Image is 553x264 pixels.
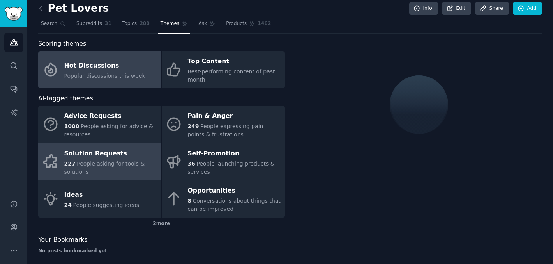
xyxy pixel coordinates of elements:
[76,20,102,27] span: Subreddits
[187,68,275,83] span: Best-performing content of past month
[442,2,471,15] a: Edit
[187,161,195,167] span: 36
[162,180,285,218] a: Opportunities8Conversations about things that can be improved
[187,161,274,175] span: People launching products & services
[38,2,109,15] h2: Pet Lovers
[64,161,76,167] span: 227
[64,110,157,123] div: Advice Requests
[226,20,247,27] span: Products
[187,123,263,137] span: People expressing pain points & frustrations
[196,18,218,34] a: Ask
[38,180,161,218] a: Ideas24People suggesting ideas
[5,7,23,21] img: GummySearch logo
[38,94,93,103] span: AI-tagged themes
[41,20,57,27] span: Search
[162,106,285,143] a: Pain & Anger249People expressing pain points & frustrations
[64,189,140,201] div: Ideas
[38,39,86,49] span: Scoring themes
[187,198,191,204] span: 8
[187,110,281,123] div: Pain & Anger
[64,73,145,79] span: Popular discussions this week
[140,20,150,27] span: 200
[409,2,438,15] a: Info
[38,248,285,255] div: No posts bookmarked yet
[223,18,274,34] a: Products1462
[38,18,68,34] a: Search
[158,18,191,34] a: Themes
[198,20,207,27] span: Ask
[64,59,145,72] div: Hot Discussions
[64,147,157,160] div: Solution Requests
[74,18,114,34] a: Subreddits31
[64,161,145,175] span: People asking for tools & solutions
[64,123,80,129] span: 1000
[64,123,154,137] span: People asking for advice & resources
[105,20,111,27] span: 31
[475,2,509,15] a: Share
[38,143,161,180] a: Solution Requests227People asking for tools & solutions
[258,20,271,27] span: 1462
[513,2,542,15] a: Add
[162,51,285,88] a: Top ContentBest-performing content of past month
[38,218,285,230] div: 2 more
[161,20,180,27] span: Themes
[187,185,281,197] div: Opportunities
[64,202,72,208] span: 24
[187,147,281,160] div: Self-Promotion
[187,123,199,129] span: 249
[122,20,137,27] span: Topics
[187,198,281,212] span: Conversations about things that can be improved
[162,143,285,180] a: Self-Promotion36People launching products & services
[73,202,139,208] span: People suggesting ideas
[187,55,281,68] div: Top Content
[38,235,88,245] span: Your Bookmarks
[38,106,161,143] a: Advice Requests1000People asking for advice & resources
[38,51,161,88] a: Hot DiscussionsPopular discussions this week
[120,18,152,34] a: Topics200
